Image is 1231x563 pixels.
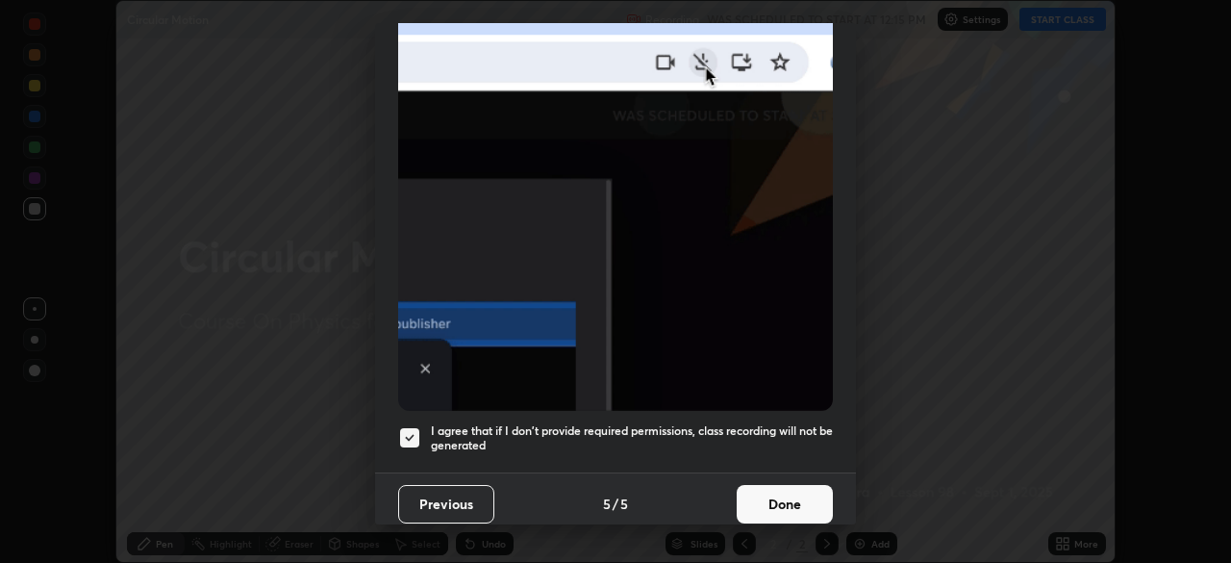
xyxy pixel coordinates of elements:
[603,494,611,514] h4: 5
[620,494,628,514] h4: 5
[398,485,494,524] button: Previous
[737,485,833,524] button: Done
[431,423,833,453] h5: I agree that if I don't provide required permissions, class recording will not be generated
[613,494,618,514] h4: /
